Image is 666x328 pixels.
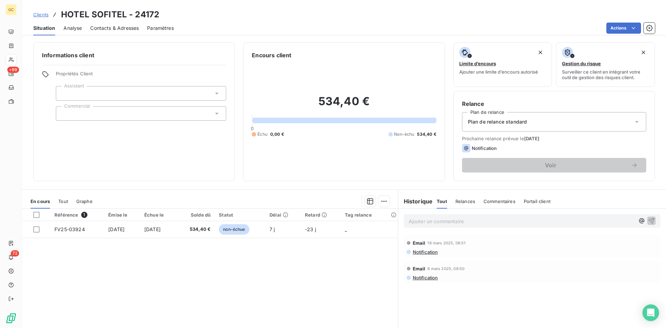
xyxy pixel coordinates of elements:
[459,69,538,75] span: Ajouter une limite d’encours autorisé
[31,199,50,204] span: En cours
[62,110,67,117] input: Ajouter une valeur
[62,90,67,96] input: Ajouter une valeur
[437,199,447,204] span: Tout
[219,212,261,218] div: Statut
[251,126,254,131] span: 0
[61,8,159,21] h3: HOTEL SOFITEL - 24172
[76,199,93,204] span: Graphe
[33,11,49,18] a: Clients
[413,240,426,246] span: Email
[412,249,438,255] span: Notification
[7,67,19,73] span: +99
[459,61,496,66] span: Limite d’encours
[252,51,291,59] h6: Encours client
[270,131,284,137] span: 0,00 €
[462,158,646,173] button: Voir
[6,4,17,15] div: GC
[270,212,297,218] div: Délai
[11,250,19,256] span: 72
[462,100,646,108] h6: Relance
[556,42,655,87] button: Gestion du risqueSurveiller ce client en intégrant votre outil de gestion des risques client.
[472,145,497,151] span: Notification
[108,212,136,218] div: Émise le
[345,226,347,232] span: _
[257,131,267,137] span: Échu
[394,131,414,137] span: Non-échu
[63,25,82,32] span: Analyse
[58,199,68,204] span: Tout
[398,197,433,205] h6: Historique
[81,212,87,218] span: 1
[56,71,226,81] span: Propriétés Client
[305,226,316,232] span: -23 j
[453,42,552,87] button: Limite d’encoursAjouter une limite d’encours autorisé
[42,51,226,59] h6: Informations client
[427,241,466,245] span: 16 mars 2025, 08:51
[345,212,394,218] div: Tag relance
[181,212,211,218] div: Solde dû
[606,23,641,34] button: Actions
[108,226,125,232] span: [DATE]
[562,61,601,66] span: Gestion du risque
[468,118,527,125] span: Plan de relance standard
[413,266,426,271] span: Email
[462,136,646,141] span: Prochaine relance prévue le
[144,226,161,232] span: [DATE]
[144,212,172,218] div: Échue le
[642,304,659,321] div: Open Intercom Messenger
[181,226,211,233] span: 534,40 €
[427,267,464,271] span: 8 mars 2025, 08:50
[524,136,540,141] span: [DATE]
[33,12,49,17] span: Clients
[90,25,139,32] span: Contacts & Adresses
[54,226,85,232] span: FV25-03924
[33,25,55,32] span: Situation
[270,226,275,232] span: 7 j
[412,275,438,280] span: Notification
[252,94,436,115] h2: 534,40 €
[524,199,550,204] span: Portail client
[417,131,436,137] span: 534,40 €
[455,199,475,204] span: Relances
[219,224,249,235] span: non-échue
[54,212,100,218] div: Référence
[470,162,631,168] span: Voir
[484,199,515,204] span: Commentaires
[562,69,649,80] span: Surveiller ce client en intégrant votre outil de gestion des risques client.
[305,212,336,218] div: Retard
[147,25,174,32] span: Paramètres
[6,313,17,324] img: Logo LeanPay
